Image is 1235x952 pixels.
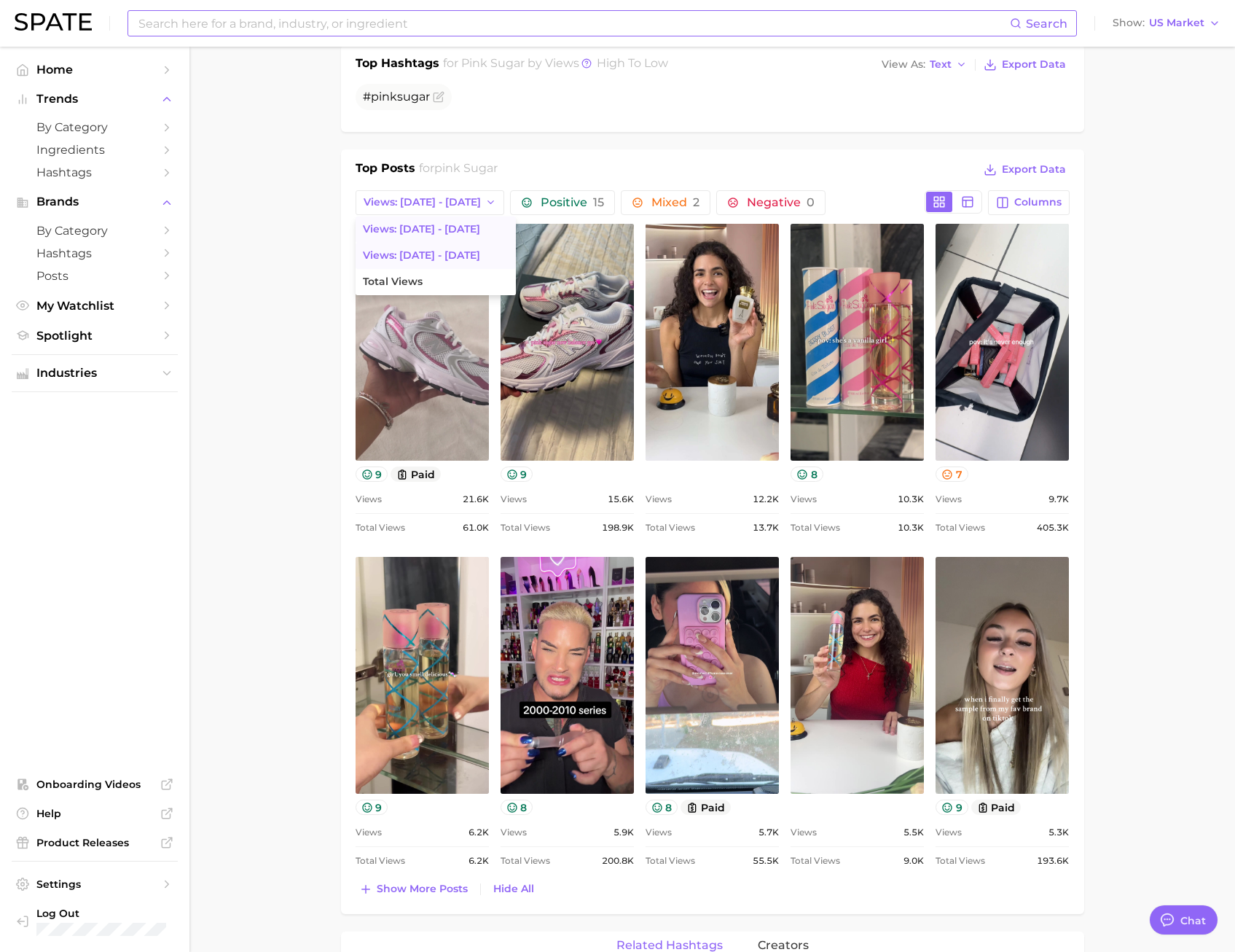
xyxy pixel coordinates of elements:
[12,873,178,895] a: Settings
[356,852,405,870] span: Total Views
[356,190,505,215] button: Views: [DATE] - [DATE]
[36,329,153,343] span: Spotlight
[371,90,397,104] span: pink
[12,362,178,384] button: Industries
[936,800,968,815] button: 9
[356,800,388,815] button: 9
[1002,58,1066,71] span: Export Data
[753,852,779,870] span: 55.5k
[616,939,723,952] span: related hashtags
[791,852,840,870] span: Total Views
[12,219,178,242] a: by Category
[36,299,153,313] span: My Watchlist
[936,519,985,537] span: Total Views
[936,852,985,870] span: Total Views
[1149,19,1204,27] span: US Market
[12,191,178,213] button: Brands
[364,196,481,208] span: Views: [DATE] - [DATE]
[463,491,489,508] span: 21.6k
[646,852,695,870] span: Total Views
[1026,17,1067,31] span: Search
[12,161,178,184] a: Hashtags
[12,58,178,81] a: Home
[463,519,489,537] span: 61.0k
[363,249,480,262] span: Views: [DATE] - [DATE]
[597,56,668,70] span: high to low
[898,491,924,508] span: 10.3k
[651,197,699,208] span: Mixed
[747,197,815,208] span: Negative
[36,807,153,820] span: Help
[36,63,153,77] span: Home
[12,832,178,854] a: Product Releases
[681,800,731,815] button: paid
[501,491,527,508] span: Views
[930,61,952,69] span: Text
[791,491,817,508] span: Views
[936,491,962,508] span: Views
[501,467,533,482] button: 9
[1002,163,1066,176] span: Export Data
[493,883,534,895] span: Hide All
[1113,19,1145,27] span: Show
[12,294,178,317] a: My Watchlist
[608,491,634,508] span: 15.6k
[758,939,809,952] span: creators
[12,265,178,287] a: Posts
[443,55,668,75] h2: for by Views
[903,852,924,870] span: 9.0k
[936,824,962,841] span: Views
[12,773,178,795] a: Onboarding Videos
[541,197,604,208] span: Positive
[646,491,672,508] span: Views
[693,195,699,209] span: 2
[468,852,489,870] span: 6.2k
[971,800,1022,815] button: paid
[12,902,178,940] a: Log out. Currently logged in with e-mail jacob.demos@robertet.com.
[753,491,779,508] span: 12.2k
[363,90,430,104] span: #
[137,11,1010,36] input: Search here for a brand, industry, or ingredient
[898,519,924,537] span: 10.3k
[980,55,1069,75] button: Export Data
[12,324,178,347] a: Spotlight
[602,852,634,870] span: 200.8k
[1014,196,1062,208] span: Columns
[36,195,153,208] span: Brands
[391,467,441,482] button: paid
[988,190,1069,215] button: Columns
[791,824,817,841] span: Views
[593,195,604,209] span: 15
[356,824,382,841] span: Views
[12,116,178,138] a: by Category
[36,878,153,891] span: Settings
[356,491,382,508] span: Views
[602,519,634,537] span: 198.9k
[36,836,153,849] span: Product Releases
[1109,14,1224,33] button: ShowUS Market
[501,519,550,537] span: Total Views
[501,852,550,870] span: Total Views
[36,120,153,134] span: by Category
[363,223,480,235] span: Views: [DATE] - [DATE]
[15,13,92,31] img: SPATE
[434,161,498,175] span: pink sugar
[791,519,840,537] span: Total Views
[363,276,423,288] span: Total Views
[903,824,924,841] span: 5.5k
[356,879,471,900] button: Show more posts
[36,907,179,920] span: Log Out
[646,824,672,841] span: Views
[1048,824,1069,841] span: 5.3k
[791,467,823,482] button: 8
[12,88,178,110] button: Trends
[501,800,533,815] button: 8
[356,519,405,537] span: Total Views
[36,93,153,106] span: Trends
[646,519,695,537] span: Total Views
[613,824,634,841] span: 5.9k
[12,803,178,824] a: Help
[356,160,415,182] h1: Top Posts
[501,824,527,841] span: Views
[468,824,489,841] span: 6.2k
